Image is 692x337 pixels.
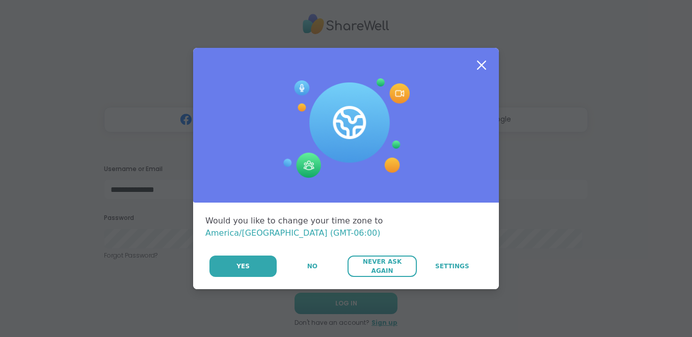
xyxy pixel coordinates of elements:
[418,256,487,277] a: Settings
[353,257,411,275] span: Never Ask Again
[205,228,381,238] span: America/[GEOGRAPHIC_DATA] (GMT-06:00)
[205,215,487,239] div: Would you like to change your time zone to
[282,78,410,178] img: Session Experience
[236,262,250,271] span: Yes
[435,262,469,271] span: Settings
[348,256,416,277] button: Never Ask Again
[278,256,347,277] button: No
[307,262,317,271] span: No
[209,256,277,277] button: Yes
